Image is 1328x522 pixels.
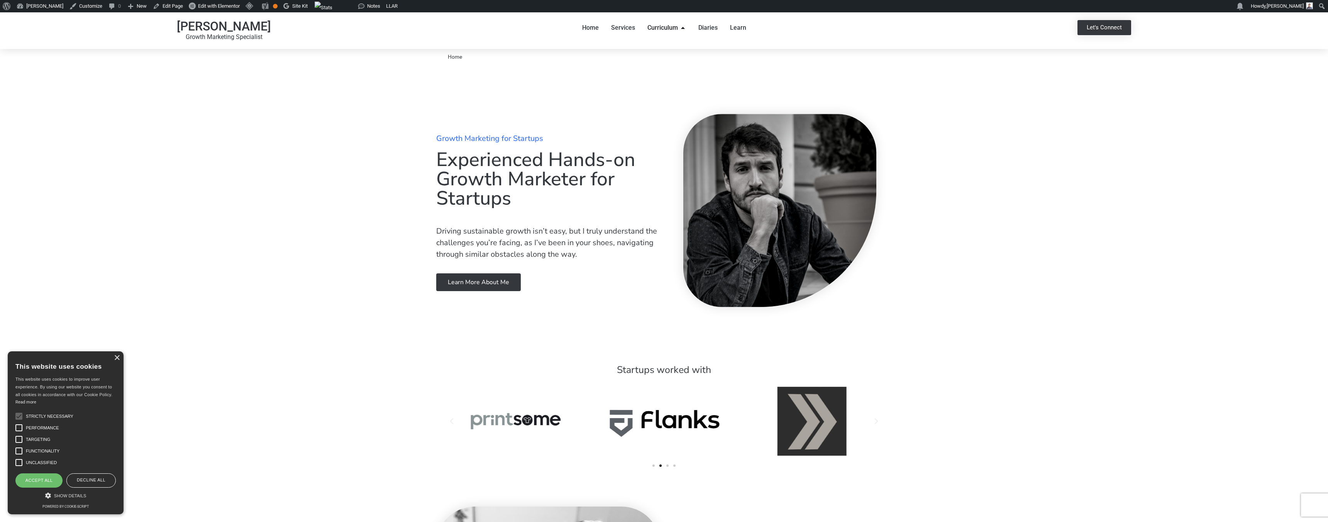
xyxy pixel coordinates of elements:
[1077,20,1131,35] a: Let's Connect
[666,464,669,467] span: Go to slide 3
[448,20,880,36] div: Menu Toggle
[177,19,271,34] a: [PERSON_NAME]
[436,135,660,142] h2: Growth Marketing for Startups
[436,273,521,291] a: Learn more about me
[444,383,588,460] div: 2 / 4
[15,400,36,405] a: Read more
[730,23,746,32] span: Learn
[647,23,678,32] span: Curriculum
[673,464,676,467] span: Go to slide 4
[1087,25,1122,31] span: Let's Connect
[15,473,63,487] div: Accept all
[26,413,73,420] span: Strictly necessary
[8,32,440,42] p: Growth Marketing Specialist
[26,459,57,466] span: Unclassified
[582,23,599,32] span: Home
[448,417,456,425] div: Previous slide
[114,355,120,361] div: Close
[436,150,660,208] h1: Experienced Hands-on Growth Marketer for Startups
[15,377,112,397] span: This website uses cookies to improve user experience. By using our website you consent to all coo...
[872,417,880,425] div: Next slide
[444,383,884,471] div: Slides
[448,279,509,285] span: Learn more about me
[54,493,86,498] span: Show details
[444,365,884,375] p: Startups worked with
[436,225,660,260] p: Driving sustainable growth isn’t easy, but I truly understand the challenges you’re facing, as I’...
[444,383,588,460] div: Ruben Lozano Me - Printsome Logo RB
[26,425,59,431] span: Performance
[448,54,462,60] span: Home
[592,383,736,460] div: Ruben Lozano Me - Flanks Logo RB
[611,23,635,32] span: Services
[15,491,116,499] div: Show details
[740,383,884,460] div: Ruben Lozano Me - DoubleTop Marketing Logo RB
[26,448,59,454] span: Functionality
[273,4,278,8] div: OK
[315,2,332,14] img: Views over 48 hours. Click for more Jetpack Stats.
[1196,439,1328,522] iframe: Chat Widget
[592,383,736,460] div: 3 / 4
[448,20,880,36] nav: Menu
[15,357,116,376] div: This website uses cookies
[740,383,884,460] div: 4 / 4
[683,114,876,307] img: Ruben Lozano Me Growth Marketing Specialist www.rubenlozano.me 2
[66,473,116,487] div: Decline all
[1267,3,1304,9] span: [PERSON_NAME]
[659,464,662,467] span: Go to slide 2
[292,3,308,9] span: Site Kit
[42,505,89,508] a: Powered by cookie-script
[26,436,50,443] span: Targeting
[198,3,240,9] span: Edit with Elementor
[652,464,655,467] span: Go to slide 1
[698,23,718,32] span: Diaries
